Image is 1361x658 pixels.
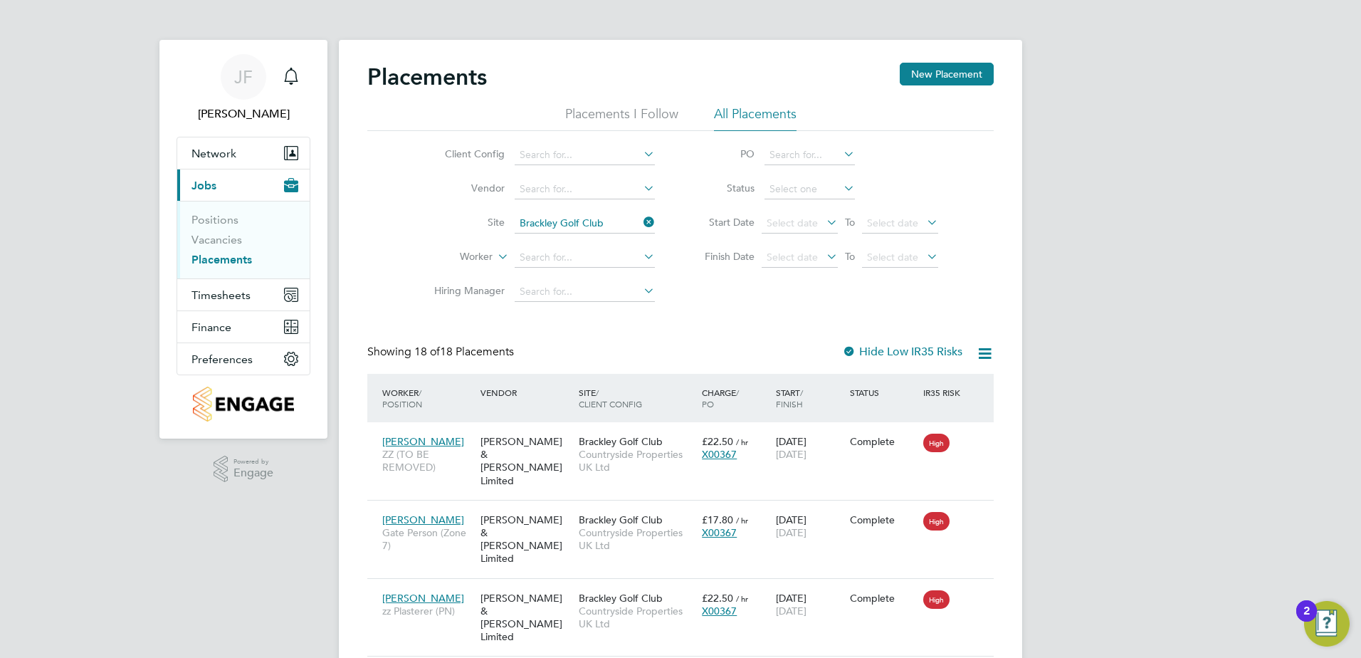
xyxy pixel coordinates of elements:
span: Brackley Golf Club [579,592,663,605]
span: [PERSON_NAME] [382,513,464,526]
span: Timesheets [191,288,251,302]
span: / Position [382,387,422,409]
span: [DATE] [776,448,806,461]
span: £22.50 [702,435,733,448]
input: Search for... [764,145,855,165]
button: Network [177,137,310,169]
div: [DATE] [772,585,846,625]
span: High [923,512,950,531]
div: Jobs [177,201,310,278]
span: / Finish [776,387,803,409]
div: Showing [367,345,517,360]
nav: Main navigation [159,40,327,439]
span: To [841,213,859,231]
label: Start Date [690,216,755,229]
div: Worker [379,380,477,417]
a: Vacancies [191,233,242,246]
div: [DATE] [772,428,846,468]
button: Jobs [177,169,310,201]
span: ZZ (TO BE REMOVED) [382,448,473,474]
span: X00367 [702,605,737,617]
span: Powered by [233,456,273,468]
a: [PERSON_NAME]ZZ (TO BE REMOVED)[PERSON_NAME] & [PERSON_NAME] LimitedBrackley Golf ClubCountryside... [379,427,994,439]
span: / hr [736,515,748,526]
div: Complete [850,513,917,526]
div: 2 [1303,611,1310,630]
span: / PO [702,387,739,409]
span: JF [234,68,253,86]
span: Brackley Golf Club [579,435,663,448]
input: Search for... [515,214,655,234]
li: All Placements [714,105,797,131]
button: Finance [177,311,310,343]
span: Finance [191,320,231,334]
span: / Client Config [579,387,642,409]
input: Select one [764,179,855,199]
a: Go to home page [177,387,310,422]
span: Engage [233,467,273,479]
input: Search for... [515,179,655,199]
span: [DATE] [776,526,806,539]
span: Select date [867,216,918,229]
span: 18 of [414,345,440,359]
label: Client Config [423,147,505,160]
img: countryside-properties-logo-retina.png [193,387,293,422]
div: Site [575,380,698,417]
a: [PERSON_NAME]Gate Person (Zone 7)[PERSON_NAME] & [PERSON_NAME] LimitedBrackley Golf ClubCountrysi... [379,506,994,518]
label: Site [423,216,505,229]
div: [PERSON_NAME] & [PERSON_NAME] Limited [477,506,575,573]
li: Placements I Follow [565,105,678,131]
span: Brackley Golf Club [579,513,663,526]
span: High [923,590,950,609]
button: Open Resource Center, 2 new notifications [1304,601,1350,647]
label: Hiring Manager [423,284,505,297]
div: Vendor [477,380,575,405]
span: zz Plasterer (PN) [382,605,473,617]
span: Select date [767,216,818,229]
span: [PERSON_NAME] [382,435,464,448]
span: X00367 [702,526,737,539]
input: Search for... [515,248,655,268]
span: Select date [867,251,918,263]
div: Start [772,380,846,417]
div: [PERSON_NAME] & [PERSON_NAME] Limited [477,585,575,651]
span: High [923,434,950,452]
label: Vendor [423,182,505,194]
span: Preferences [191,352,253,366]
label: Finish Date [690,250,755,263]
label: Status [690,182,755,194]
span: / hr [736,437,748,447]
a: Positions [191,213,238,226]
span: Jobs [191,179,216,192]
div: Complete [850,592,917,605]
div: IR35 Risk [920,380,969,405]
button: Preferences [177,343,310,375]
input: Search for... [515,282,655,302]
div: Status [846,380,920,405]
span: / hr [736,593,748,604]
span: To [841,247,859,266]
label: Worker [411,250,493,264]
span: Gate Person (Zone 7) [382,526,473,552]
span: £22.50 [702,592,733,605]
div: [DATE] [772,506,846,546]
a: Placements [191,253,252,266]
div: Complete [850,435,917,448]
span: Select date [767,251,818,263]
label: PO [690,147,755,160]
h2: Placements [367,63,487,91]
span: Network [191,147,236,160]
button: New Placement [900,63,994,85]
span: [DATE] [776,605,806,617]
span: Countryside Properties UK Ltd [579,605,695,630]
span: Countryside Properties UK Ltd [579,526,695,552]
span: [PERSON_NAME] [382,592,464,605]
input: Search for... [515,145,655,165]
span: £17.80 [702,513,733,526]
div: Charge [698,380,772,417]
button: Timesheets [177,279,310,310]
span: 18 Placements [414,345,514,359]
a: Powered byEngage [214,456,274,483]
label: Hide Low IR35 Risks [842,345,962,359]
span: Jackie Feeley [177,105,310,122]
